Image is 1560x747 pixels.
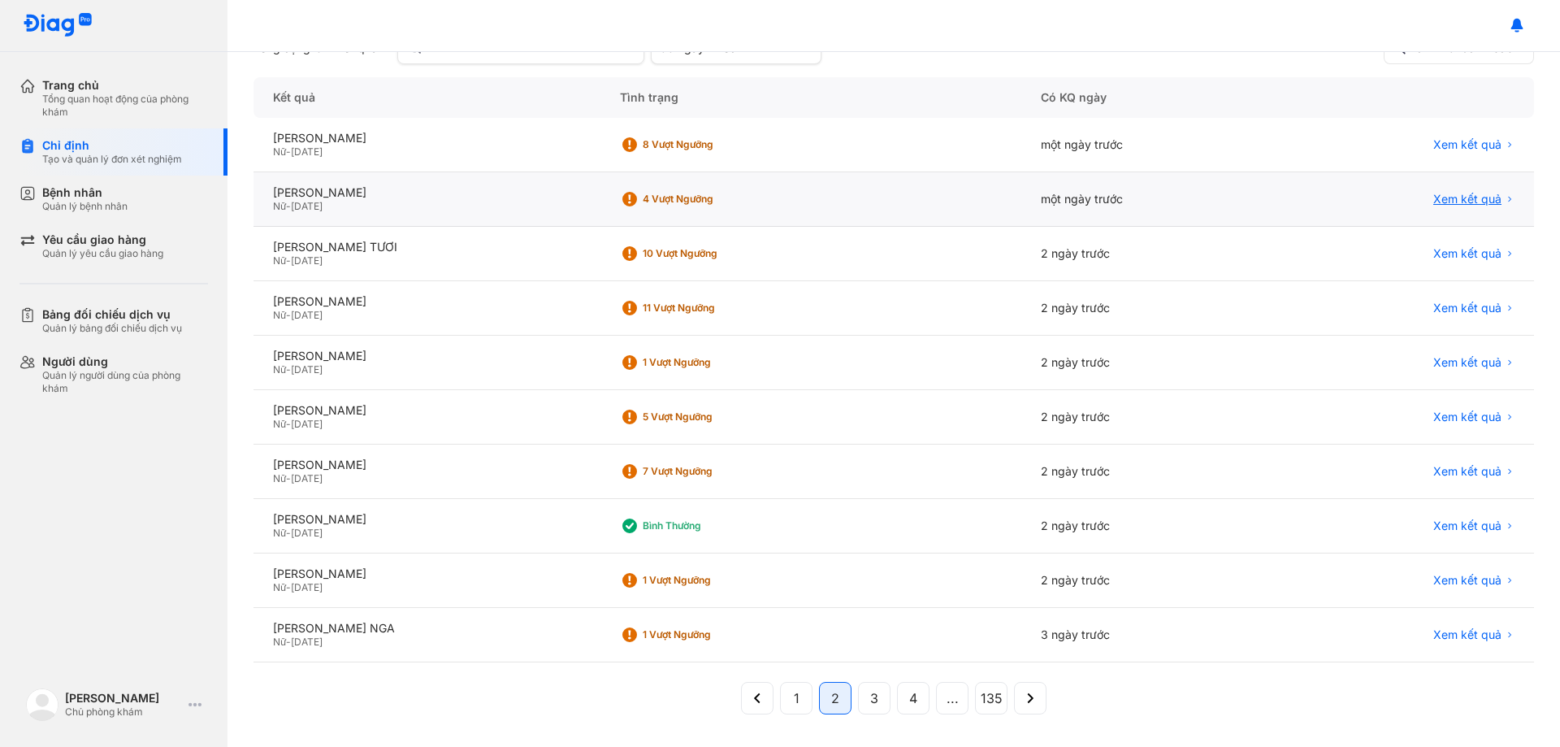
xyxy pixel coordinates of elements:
[1433,519,1501,533] span: Xem kết quả
[1433,355,1501,370] span: Xem kết quả
[600,77,1021,118] div: Tình trạng
[643,410,773,423] div: 5 Vượt ngưỡng
[643,247,773,260] div: 10 Vượt ngưỡng
[273,363,286,376] span: Nữ
[1433,137,1501,152] span: Xem kết quả
[291,527,323,539] span: [DATE]
[23,13,93,38] img: logo
[1021,118,1278,172] div: một ngày trước
[643,574,773,587] div: 1 Vượt ngưỡng
[936,682,968,714] button: ...
[780,682,812,714] button: 1
[42,247,163,260] div: Quản lý yêu cầu giao hàng
[643,465,773,478] div: 7 Vượt ngưỡng
[1433,573,1501,588] span: Xem kết quả
[286,472,291,484] span: -
[273,240,581,254] div: [PERSON_NAME] TƯƠI
[273,131,581,145] div: [PERSON_NAME]
[42,93,208,119] div: Tổng quan hoạt động của phòng khám
[42,307,182,322] div: Bảng đối chiếu dịch vụ
[273,636,286,648] span: Nữ
[273,621,581,636] div: [PERSON_NAME] NGA
[286,145,291,158] span: -
[65,691,182,706] div: [PERSON_NAME]
[42,369,208,395] div: Quản lý người dùng của phòng khám
[286,581,291,593] span: -
[286,636,291,648] span: -
[291,418,323,430] span: [DATE]
[1433,246,1501,261] span: Xem kết quả
[273,403,581,418] div: [PERSON_NAME]
[794,688,799,708] span: 1
[870,688,878,708] span: 3
[1433,410,1501,424] span: Xem kết quả
[291,254,323,267] span: [DATE]
[42,322,182,335] div: Quản lý bảng đối chiếu dịch vụ
[286,200,291,212] span: -
[291,145,323,158] span: [DATE]
[1021,608,1278,662] div: 3 ngày trước
[291,363,323,376] span: [DATE]
[819,682,851,714] button: 2
[643,356,773,369] div: 1 Vượt ngưỡng
[291,200,323,212] span: [DATE]
[273,458,581,472] div: [PERSON_NAME]
[643,138,773,151] div: 8 Vượt ngưỡng
[981,688,1003,708] span: 135
[1021,227,1278,281] div: 2 ngày trước
[1433,628,1501,642] span: Xem kết quả
[42,354,208,369] div: Người dùng
[286,309,291,321] span: -
[1021,172,1278,227] div: một ngày trước
[897,682,929,714] button: 4
[42,138,182,153] div: Chỉ định
[947,688,959,708] span: ...
[286,418,291,430] span: -
[643,628,773,641] div: 1 Vượt ngưỡng
[42,153,182,166] div: Tạo và quản lý đơn xét nghiệm
[291,472,323,484] span: [DATE]
[1021,554,1278,608] div: 2 ngày trước
[643,302,773,315] div: 11 Vượt ngưỡng
[273,309,286,321] span: Nữ
[1021,281,1278,336] div: 2 ngày trước
[831,688,839,708] span: 2
[1021,390,1278,445] div: 2 ngày trước
[273,472,286,484] span: Nữ
[909,688,917,708] span: 4
[643,519,773,532] div: Bình thường
[286,254,291,267] span: -
[26,688,58,721] img: logo
[643,193,773,206] div: 4 Vượt ngưỡng
[1433,301,1501,315] span: Xem kết quả
[1021,445,1278,499] div: 2 ngày trước
[273,185,581,200] div: [PERSON_NAME]
[1021,336,1278,390] div: 2 ngày trước
[273,294,581,309] div: [PERSON_NAME]
[286,363,291,376] span: -
[273,567,581,581] div: [PERSON_NAME]
[273,200,286,212] span: Nữ
[42,185,128,200] div: Bệnh nhân
[291,581,323,593] span: [DATE]
[975,682,1007,714] button: 135
[65,706,182,719] div: Chủ phòng khám
[42,200,128,213] div: Quản lý bệnh nhân
[253,77,600,118] div: Kết quả
[273,349,581,363] div: [PERSON_NAME]
[1021,77,1278,118] div: Có KQ ngày
[291,636,323,648] span: [DATE]
[273,527,286,539] span: Nữ
[273,512,581,527] div: [PERSON_NAME]
[1433,192,1501,206] span: Xem kết quả
[1433,464,1501,479] span: Xem kết quả
[273,254,286,267] span: Nữ
[273,145,286,158] span: Nữ
[286,527,291,539] span: -
[42,78,208,93] div: Trang chủ
[291,309,323,321] span: [DATE]
[858,682,890,714] button: 3
[273,581,286,593] span: Nữ
[42,232,163,247] div: Yêu cầu giao hàng
[273,418,286,430] span: Nữ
